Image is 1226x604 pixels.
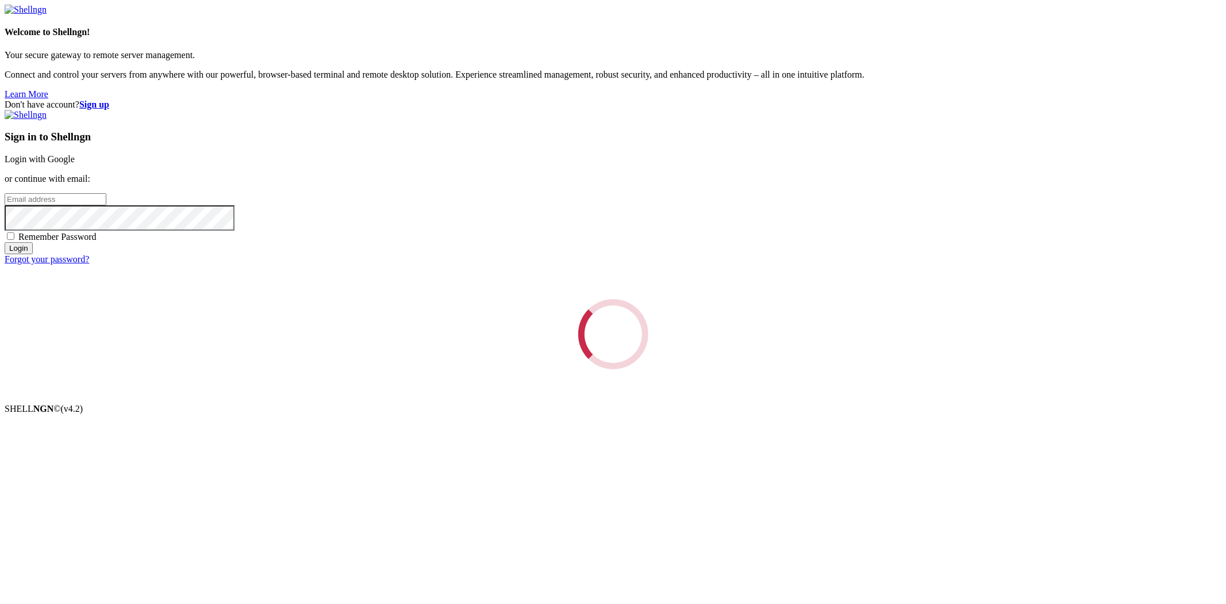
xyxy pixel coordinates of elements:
img: Shellngn [5,110,47,120]
h3: Sign in to Shellngn [5,131,1221,143]
p: Your secure gateway to remote server management. [5,50,1221,60]
input: Remember Password [7,232,14,240]
div: Don't have account? [5,100,1221,110]
span: Remember Password [18,232,97,242]
a: Forgot your password? [5,254,89,264]
span: 4.2.0 [61,404,83,414]
a: Sign up [79,100,109,109]
a: Learn More [5,89,48,99]
p: or continue with email: [5,174,1221,184]
p: Connect and control your servers from anywhere with our powerful, browser-based terminal and remo... [5,70,1221,80]
h4: Welcome to Shellngn! [5,27,1221,37]
input: Email address [5,193,106,205]
span: SHELL © [5,404,83,414]
b: NGN [33,404,54,414]
img: Shellngn [5,5,47,15]
div: Loading... [572,293,654,375]
input: Login [5,242,33,254]
a: Login with Google [5,154,75,164]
